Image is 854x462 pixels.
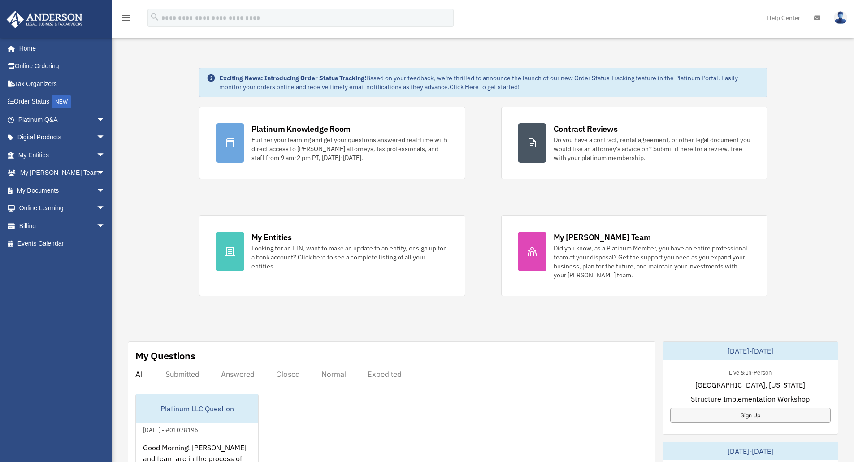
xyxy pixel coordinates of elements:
[554,244,751,280] div: Did you know, as a Platinum Member, you have an entire professional team at your disposal? Get th...
[6,164,119,182] a: My [PERSON_NAME] Teamarrow_drop_down
[6,146,119,164] a: My Entitiesarrow_drop_down
[554,123,618,134] div: Contract Reviews
[221,370,255,379] div: Answered
[219,74,366,82] strong: Exciting News: Introducing Order Status Tracking!
[6,181,119,199] a: My Documentsarrow_drop_down
[251,244,449,271] div: Looking for an EIN, want to make an update to an entity, or sign up for a bank account? Click her...
[96,217,114,235] span: arrow_drop_down
[52,95,71,108] div: NEW
[450,83,520,91] a: Click Here to get started!
[4,11,85,28] img: Anderson Advisors Platinum Portal
[663,342,838,360] div: [DATE]-[DATE]
[554,232,651,243] div: My [PERSON_NAME] Team
[96,111,114,129] span: arrow_drop_down
[834,11,847,24] img: User Pic
[321,370,346,379] div: Normal
[199,215,465,296] a: My Entities Looking for an EIN, want to make an update to an entity, or sign up for a bank accoun...
[695,380,805,390] span: [GEOGRAPHIC_DATA], [US_STATE]
[691,393,810,404] span: Structure Implementation Workshop
[136,424,205,434] div: [DATE] - #01078196
[251,232,292,243] div: My Entities
[6,39,114,57] a: Home
[501,215,767,296] a: My [PERSON_NAME] Team Did you know, as a Platinum Member, you have an entire professional team at...
[6,75,119,93] a: Tax Organizers
[96,129,114,147] span: arrow_drop_down
[722,367,779,376] div: Live & In-Person
[6,129,119,147] a: Digital Productsarrow_drop_down
[96,164,114,182] span: arrow_drop_down
[670,408,831,423] a: Sign Up
[135,349,195,363] div: My Questions
[150,12,160,22] i: search
[121,13,132,23] i: menu
[501,107,767,179] a: Contract Reviews Do you have a contract, rental agreement, or other legal document you would like...
[6,93,119,111] a: Order StatusNEW
[554,135,751,162] div: Do you have a contract, rental agreement, or other legal document you would like an attorney's ad...
[96,199,114,218] span: arrow_drop_down
[6,235,119,253] a: Events Calendar
[96,146,114,164] span: arrow_drop_down
[165,370,199,379] div: Submitted
[6,111,119,129] a: Platinum Q&Aarrow_drop_down
[251,123,351,134] div: Platinum Knowledge Room
[199,107,465,179] a: Platinum Knowledge Room Further your learning and get your questions answered real-time with dire...
[368,370,402,379] div: Expedited
[135,370,144,379] div: All
[663,442,838,460] div: [DATE]-[DATE]
[121,16,132,23] a: menu
[96,181,114,200] span: arrow_drop_down
[136,394,258,423] div: Platinum LLC Question
[6,199,119,217] a: Online Learningarrow_drop_down
[6,57,119,75] a: Online Ordering
[6,217,119,235] a: Billingarrow_drop_down
[276,370,300,379] div: Closed
[219,73,760,91] div: Based on your feedback, we're thrilled to announce the launch of our new Order Status Tracking fe...
[251,135,449,162] div: Further your learning and get your questions answered real-time with direct access to [PERSON_NAM...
